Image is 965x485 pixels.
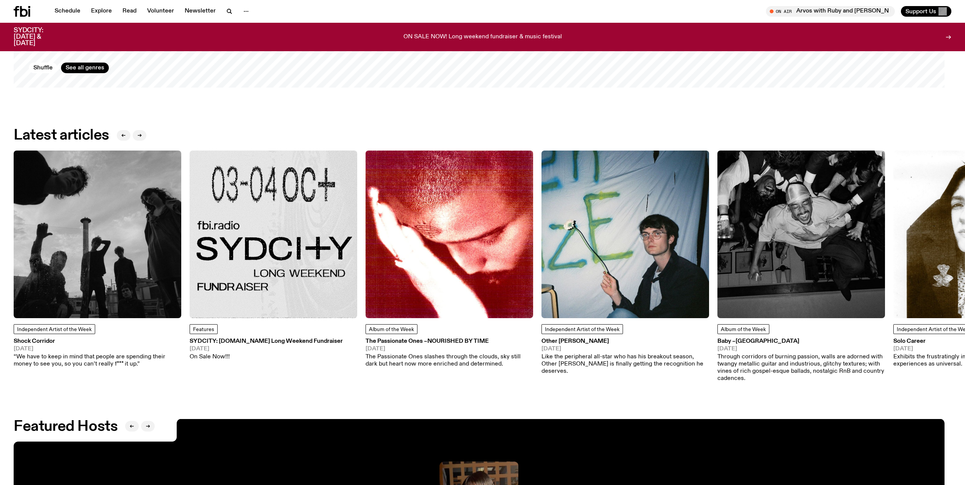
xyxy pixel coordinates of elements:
img: A black and white upside down image of Dijon, held up by a group of people. His eyes are closed a... [717,151,885,318]
a: Independent Artist of the Week [541,324,623,334]
a: Album of the Week [717,324,769,334]
a: Explore [86,6,116,17]
span: Independent Artist of the Week [17,327,92,332]
span: Album of the Week [369,327,414,332]
p: On Sale Now!!! [190,353,343,361]
a: Album of the Week [366,324,417,334]
a: Volunteer [143,6,179,17]
h3: SYDCITY: [DATE] & [DATE] [14,27,62,47]
span: [DATE] [541,346,709,352]
span: [DATE] [717,346,885,352]
a: See all genres [61,63,109,73]
span: Album of the Week [721,327,766,332]
p: “We have to keep in mind that people are spending their money to see you, so you can’t really f**... [14,353,181,368]
img: Black text on gray background. Reading top to bottom: 03-04 OCT. fbi.radio SYDCITY LONG WEEKEND F... [190,151,357,318]
img: Other Joe sits to the right of frame, eyes acast, holding a flower with a long stem. He is sittin... [541,151,709,318]
span: Nourished By Time [427,338,489,344]
p: Through corridors of burning passion, walls are adorned with twangy metallic guitar and industrio... [717,353,885,383]
button: Support Us [901,6,951,17]
span: Independent Artist of the Week [545,327,620,332]
a: Other [PERSON_NAME][DATE]Like the peripheral all-star who has his breakout season, Other [PERSON_... [541,339,709,375]
a: Newsletter [180,6,220,17]
span: [DATE] [190,346,343,352]
a: Shock Corridor[DATE]“We have to keep in mind that people are spending their money to see you, so ... [14,339,181,368]
span: [GEOGRAPHIC_DATA] [736,338,799,344]
a: Independent Artist of the Week [14,324,95,334]
h2: Latest articles [14,129,109,142]
p: The Passionate Ones slashes through the clouds, sky still dark but heart now more enriched and de... [366,353,533,368]
h3: Other [PERSON_NAME] [541,339,709,344]
a: Read [118,6,141,17]
a: Schedule [50,6,85,17]
a: Features [190,324,218,334]
a: SYDCITY: [DOMAIN_NAME] Long Weekend Fundraiser[DATE]On Sale Now!!! [190,339,343,361]
a: The Passionate Ones –Nourished By Time[DATE]The Passionate Ones slashes through the clouds, sky s... [366,339,533,368]
img: A grainy sepia red closeup of Nourished By Time's face. He is looking down, a very overexposed ha... [366,151,533,318]
h3: Baby – [717,339,885,344]
h3: Shock Corridor [14,339,181,344]
span: Features [193,327,214,332]
h3: The Passionate Ones – [366,339,533,344]
button: On AirArvos with Ruby and [PERSON_NAME] [766,6,895,17]
p: Like the peripheral all-star who has his breakout season, Other [PERSON_NAME] is finally getting ... [541,353,709,375]
h2: Featured Hosts [14,420,118,433]
img: A black and white image of the six members of Shock Corridor, cast slightly in shadow [14,151,181,318]
h3: SYDCITY: [DOMAIN_NAME] Long Weekend Fundraiser [190,339,343,344]
span: Support Us [905,8,936,15]
button: Shuffle [29,63,57,73]
a: Baby –[GEOGRAPHIC_DATA][DATE]Through corridors of burning passion, walls are adorned with twangy ... [717,339,885,382]
p: ON SALE NOW! Long weekend fundraiser & music festival [403,34,562,41]
span: [DATE] [366,346,533,352]
span: [DATE] [14,346,181,352]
